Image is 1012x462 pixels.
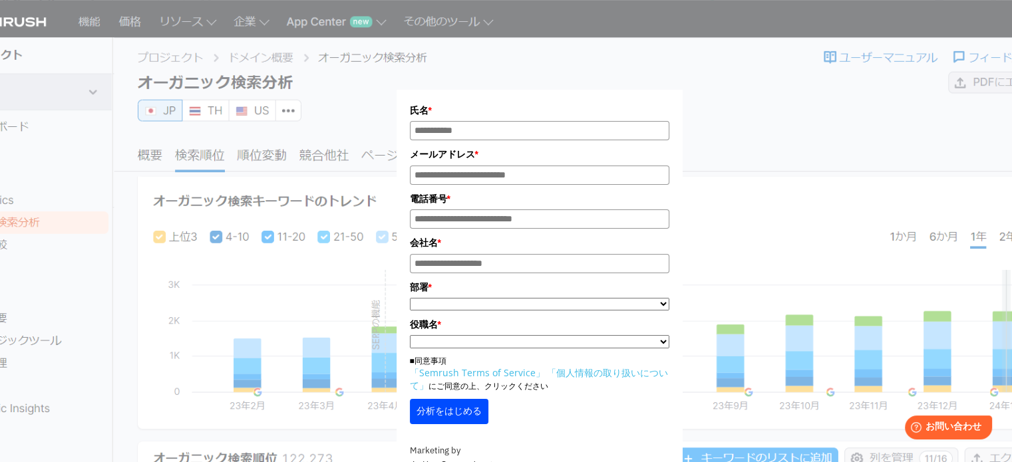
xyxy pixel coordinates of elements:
[410,366,668,392] a: 「個人情報の取り扱いについて」
[894,410,997,447] iframe: Help widget launcher
[410,103,669,118] label: 氏名
[410,366,545,379] a: 「Semrush Terms of Service」
[410,147,669,162] label: メールアドレス
[410,317,669,332] label: 役職名
[410,399,488,424] button: 分析をはじめる
[410,235,669,250] label: 会社名
[410,355,669,392] p: ■同意事項 にご同意の上、クリックください
[410,280,669,294] label: 部署
[410,191,669,206] label: 電話番号
[410,444,669,458] div: Marketing by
